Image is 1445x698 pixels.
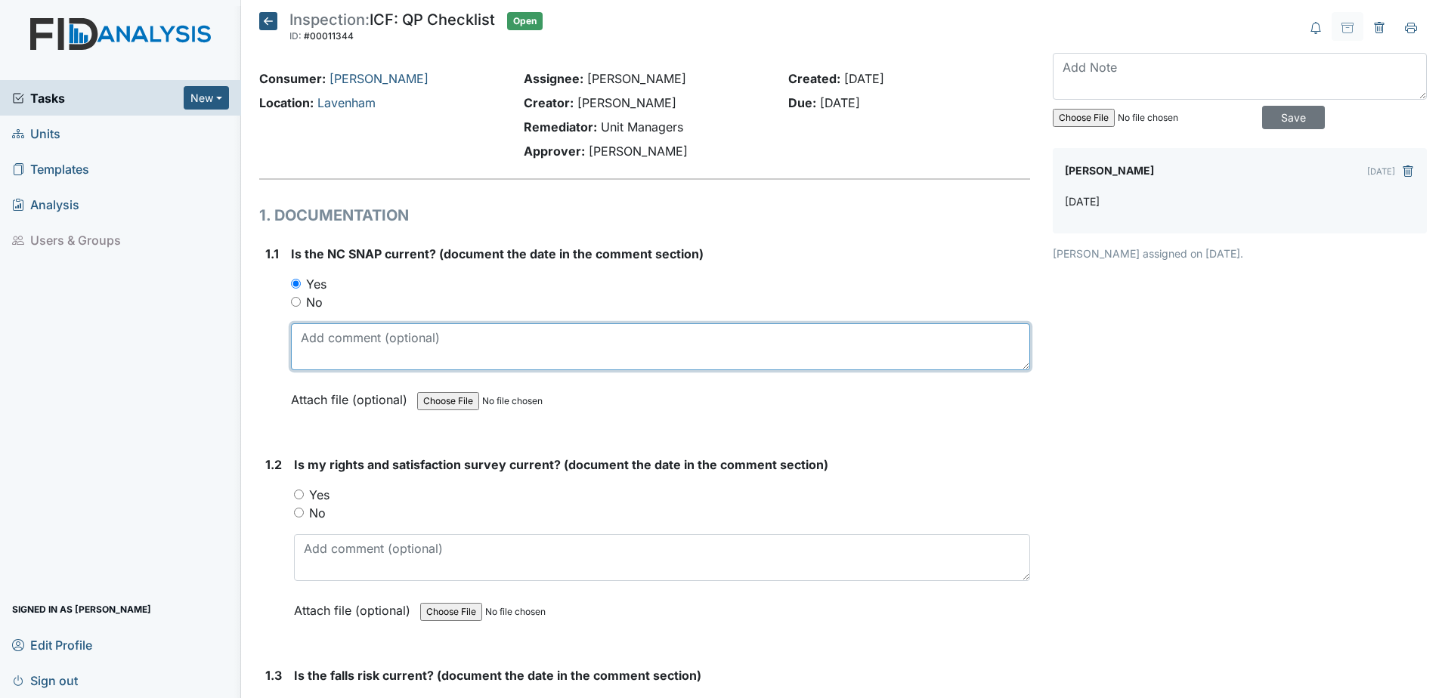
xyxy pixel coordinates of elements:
[259,204,1030,227] h1: 1. DOCUMENTATION
[291,246,704,261] span: Is the NC SNAP current? (document the date in the comment section)
[289,30,302,42] span: ID:
[259,71,326,86] strong: Consumer:
[589,144,688,159] span: [PERSON_NAME]
[844,71,884,86] span: [DATE]
[294,593,416,619] label: Attach file (optional)
[1367,166,1395,177] small: [DATE]
[259,95,314,110] strong: Location:
[1065,160,1154,181] label: [PERSON_NAME]
[289,11,370,29] span: Inspection:
[1065,193,1100,209] p: [DATE]
[306,293,323,311] label: No
[12,157,89,181] span: Templates
[524,119,597,134] strong: Remediator:
[1053,246,1427,261] p: [PERSON_NAME] assigned on [DATE].
[265,456,282,474] label: 1.2
[184,86,229,110] button: New
[306,275,326,293] label: Yes
[330,71,429,86] a: [PERSON_NAME]
[577,95,676,110] span: [PERSON_NAME]
[587,71,686,86] span: [PERSON_NAME]
[524,71,583,86] strong: Assignee:
[12,122,60,145] span: Units
[788,71,840,86] strong: Created:
[294,490,304,499] input: Yes
[291,382,413,409] label: Attach file (optional)
[524,144,585,159] strong: Approver:
[12,669,78,692] span: Sign out
[289,12,495,45] div: ICF: QP Checklist
[309,504,326,522] label: No
[12,193,79,216] span: Analysis
[294,668,701,683] span: Is the falls risk current? (document the date in the comment section)
[12,598,151,621] span: Signed in as [PERSON_NAME]
[524,95,574,110] strong: Creator:
[12,89,184,107] a: Tasks
[294,508,304,517] input: No
[1262,106,1325,129] input: Save
[304,30,354,42] span: #00011344
[291,279,301,289] input: Yes
[788,95,816,110] strong: Due:
[265,666,282,684] label: 1.3
[291,297,301,307] input: No
[601,119,683,134] span: Unit Managers
[12,633,92,656] span: Edit Profile
[317,95,376,110] a: Lavenham
[820,95,860,110] span: [DATE]
[507,12,543,30] span: Open
[265,245,279,263] label: 1.1
[309,486,330,504] label: Yes
[294,457,828,472] span: Is my rights and satisfaction survey current? (document the date in the comment section)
